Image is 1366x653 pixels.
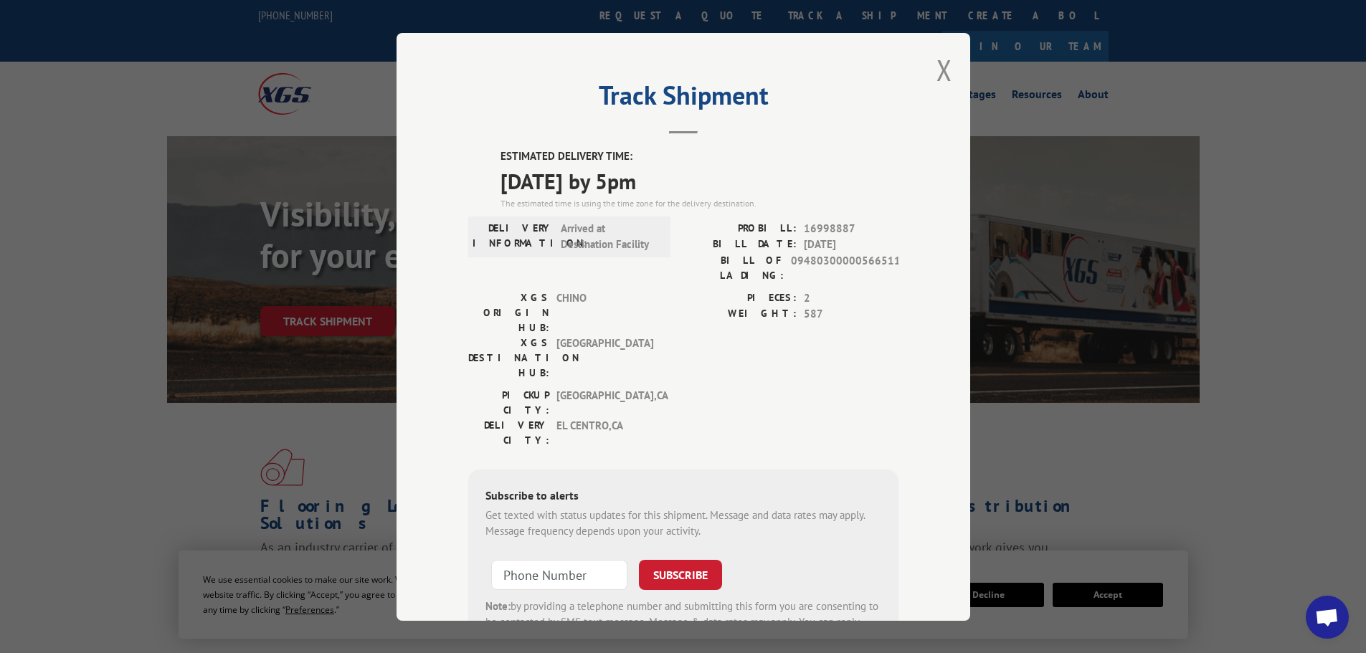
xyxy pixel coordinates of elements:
[556,387,653,417] span: [GEOGRAPHIC_DATA] , CA
[804,237,898,253] span: [DATE]
[683,252,784,282] label: BILL OF LADING:
[468,417,549,447] label: DELIVERY CITY:
[473,220,554,252] label: DELIVERY INFORMATION:
[791,252,898,282] span: 09480300000566511
[1306,596,1349,639] div: Open chat
[556,290,653,335] span: CHINO
[804,290,898,306] span: 2
[468,290,549,335] label: XGS ORIGIN HUB:
[485,599,511,612] strong: Note:
[485,507,881,539] div: Get texted with status updates for this shipment. Message and data rates may apply. Message frequ...
[468,85,898,113] h2: Track Shipment
[683,220,797,237] label: PROBILL:
[468,335,549,380] label: XGS DESTINATION HUB:
[485,598,881,647] div: by providing a telephone number and submitting this form you are consenting to be contacted by SM...
[804,306,898,323] span: 587
[501,164,898,196] span: [DATE] by 5pm
[485,486,881,507] div: Subscribe to alerts
[501,148,898,165] label: ESTIMATED DELIVERY TIME:
[561,220,658,252] span: Arrived at Destination Facility
[804,220,898,237] span: 16998887
[468,387,549,417] label: PICKUP CITY:
[683,290,797,306] label: PIECES:
[683,237,797,253] label: BILL DATE:
[556,335,653,380] span: [GEOGRAPHIC_DATA]
[936,51,952,89] button: Close modal
[491,559,627,589] input: Phone Number
[501,196,898,209] div: The estimated time is using the time zone for the delivery destination.
[639,559,722,589] button: SUBSCRIBE
[556,417,653,447] span: EL CENTRO , CA
[683,306,797,323] label: WEIGHT:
